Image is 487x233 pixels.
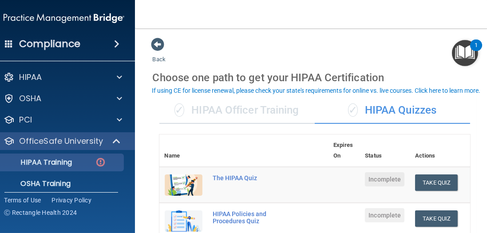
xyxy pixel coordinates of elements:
[20,115,32,125] p: PCI
[452,40,478,66] button: Open Resource Center, 1 new notification
[19,38,81,50] h4: Compliance
[159,134,208,167] th: Name
[153,65,477,91] div: Choose one path to get your HIPAA Certification
[348,103,358,117] span: ✓
[159,97,315,124] div: HIPAA Officer Training
[4,208,77,217] span: Ⓒ Rectangle Health 2024
[52,196,92,205] a: Privacy Policy
[4,136,122,146] a: OfficeSafe University
[153,45,166,63] a: Back
[4,115,122,125] a: PCI
[20,72,42,83] p: HIPAA
[328,134,360,167] th: Expires On
[4,93,122,104] a: OSHA
[213,210,284,225] div: HIPAA Policies and Procedures Quiz
[315,97,470,124] div: HIPAA Quizzes
[150,86,482,95] button: If using CE for license renewal, please check your state's requirements for online vs. live cours...
[360,134,410,167] th: Status
[365,208,404,222] span: Incomplete
[410,134,470,167] th: Actions
[475,45,478,57] div: 1
[152,87,480,94] div: If using CE for license renewal, please check your state's requirements for online vs. live cours...
[95,157,106,168] img: danger-circle.6113f641.png
[4,72,122,83] a: HIPAA
[4,196,41,205] a: Terms of Use
[4,9,124,27] img: PMB logo
[20,136,103,146] p: OfficeSafe University
[213,174,284,182] div: The HIPAA Quiz
[174,103,184,117] span: ✓
[20,93,42,104] p: OSHA
[333,170,476,205] iframe: Drift Widget Chat Controller
[415,210,458,227] button: Take Quiz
